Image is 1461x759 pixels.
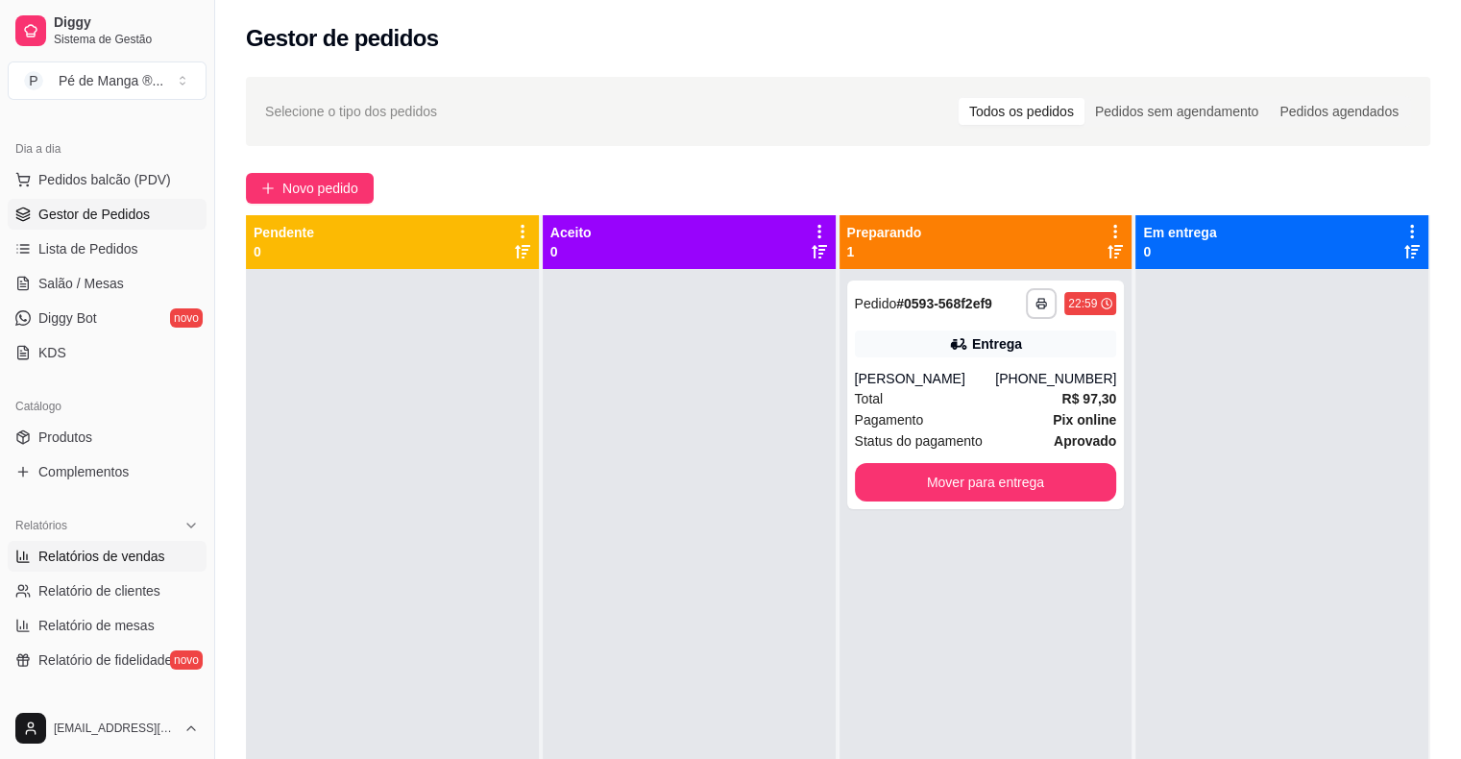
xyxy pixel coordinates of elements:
[972,334,1022,354] div: Entrega
[8,233,207,264] a: Lista de Pedidos
[1054,433,1116,449] strong: aprovado
[38,547,165,566] span: Relatórios de vendas
[855,430,983,452] span: Status do pagamento
[54,32,199,47] span: Sistema de Gestão
[855,296,897,311] span: Pedido
[24,71,43,90] span: P
[1269,98,1409,125] div: Pedidos agendados
[265,101,437,122] span: Selecione o tipo dos pedidos
[847,223,922,242] p: Preparando
[38,274,124,293] span: Salão / Mesas
[995,369,1116,388] div: [PHONE_NUMBER]
[38,581,160,600] span: Relatório de clientes
[8,541,207,572] a: Relatórios de vendas
[54,721,176,736] span: [EMAIL_ADDRESS][DOMAIN_NAME]
[550,242,592,261] p: 0
[8,391,207,422] div: Catálogo
[254,223,314,242] p: Pendente
[38,428,92,447] span: Produtos
[8,422,207,453] a: Produtos
[855,463,1117,502] button: Mover para entrega
[855,409,924,430] span: Pagamento
[1053,412,1116,428] strong: Pix online
[8,303,207,333] a: Diggy Botnovo
[855,388,884,409] span: Total
[8,268,207,299] a: Salão / Mesas
[8,61,207,100] button: Select a team
[855,369,996,388] div: [PERSON_NAME]
[38,650,172,670] span: Relatório de fidelidade
[8,164,207,195] button: Pedidos balcão (PDV)
[896,296,992,311] strong: # 0593-568f2ef9
[8,337,207,368] a: KDS
[1143,223,1216,242] p: Em entrega
[254,242,314,261] p: 0
[38,170,171,189] span: Pedidos balcão (PDV)
[1068,296,1097,311] div: 22:59
[38,308,97,328] span: Diggy Bot
[38,616,155,635] span: Relatório de mesas
[847,242,922,261] p: 1
[261,182,275,195] span: plus
[1143,242,1216,261] p: 0
[8,134,207,164] div: Dia a dia
[38,462,129,481] span: Complementos
[38,239,138,258] span: Lista de Pedidos
[246,173,374,204] button: Novo pedido
[1084,98,1269,125] div: Pedidos sem agendamento
[54,14,199,32] span: Diggy
[38,205,150,224] span: Gestor de Pedidos
[8,610,207,641] a: Relatório de mesas
[38,343,66,362] span: KDS
[1061,391,1116,406] strong: R$ 97,30
[15,518,67,533] span: Relatórios
[59,71,163,90] div: Pé de Manga ® ...
[8,575,207,606] a: Relatório de clientes
[8,456,207,487] a: Complementos
[959,98,1084,125] div: Todos os pedidos
[550,223,592,242] p: Aceito
[282,178,358,199] span: Novo pedido
[8,199,207,230] a: Gestor de Pedidos
[246,23,439,54] h2: Gestor de pedidos
[8,705,207,751] button: [EMAIL_ADDRESS][DOMAIN_NAME]
[8,645,207,675] a: Relatório de fidelidadenovo
[8,8,207,54] a: DiggySistema de Gestão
